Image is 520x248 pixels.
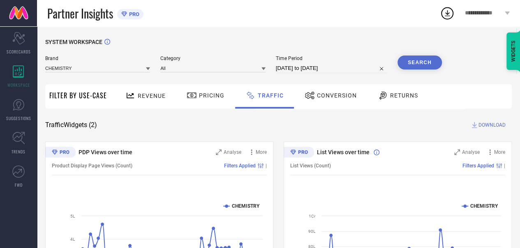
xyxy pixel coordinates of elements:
[256,149,267,155] span: More
[440,6,455,21] div: Open download list
[462,149,480,155] span: Analyse
[199,92,224,99] span: Pricing
[276,56,387,61] span: Time Period
[160,56,265,61] span: Category
[52,163,132,169] span: Product Display Page Views (Count)
[317,149,370,155] span: List Views over time
[45,121,97,129] span: Traffic Widgets ( 2 )
[70,214,75,218] text: 5L
[478,121,506,129] span: DOWNLOAD
[7,82,30,88] span: WORKSPACE
[266,163,267,169] span: |
[258,92,284,99] span: Traffic
[232,203,260,209] text: CHEMISTRY
[308,229,316,234] text: 90L
[45,56,150,61] span: Brand
[45,39,102,45] span: SYSTEM WORKSPACE
[398,56,442,70] button: Search
[70,237,75,241] text: 4L
[317,92,357,99] span: Conversion
[309,214,316,218] text: 1Cr
[284,147,314,159] div: Premium
[127,11,139,17] span: PRO
[224,163,256,169] span: Filters Applied
[45,147,76,159] div: Premium
[12,148,25,155] span: TRENDS
[454,149,460,155] svg: Zoom
[470,203,498,209] text: CHEMISTRY
[462,163,494,169] span: Filters Applied
[276,63,387,73] input: Select time period
[494,149,505,155] span: More
[47,5,113,22] span: Partner Insights
[390,92,418,99] span: Returns
[138,93,166,99] span: Revenue
[224,149,241,155] span: Analyse
[49,90,107,100] span: Filter By Use-Case
[216,149,222,155] svg: Zoom
[7,49,31,55] span: SCORECARDS
[504,163,505,169] span: |
[6,115,31,121] span: SUGGESTIONS
[15,182,23,188] span: FWD
[79,149,132,155] span: PDP Views over time
[290,163,331,169] span: List Views (Count)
